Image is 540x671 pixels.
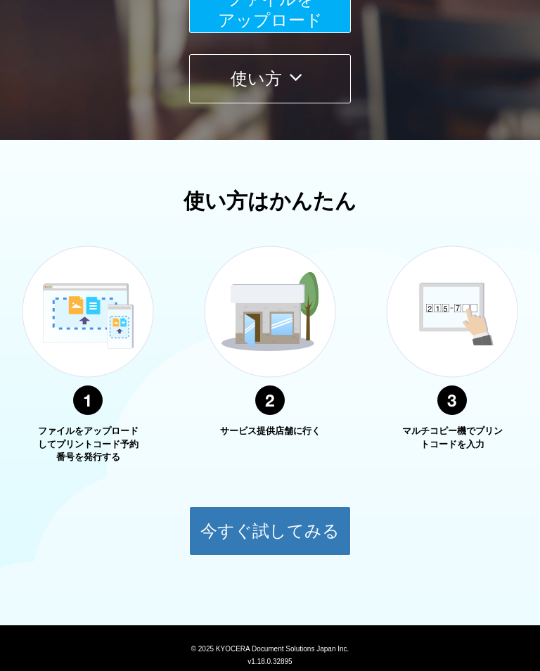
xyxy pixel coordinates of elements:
[247,657,292,665] span: v1.18.0.32895
[217,425,323,438] p: サービス提供店舗に行く
[189,54,351,103] button: 使い方
[35,425,141,464] p: ファイルをアップロードしてプリントコード予約番号を発行する
[399,425,505,451] p: マルチコピー機でプリントコードを入力
[189,506,351,556] button: 今すぐ試してみる
[191,644,349,653] span: © 2025 KYOCERA Document Solutions Japan Inc.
